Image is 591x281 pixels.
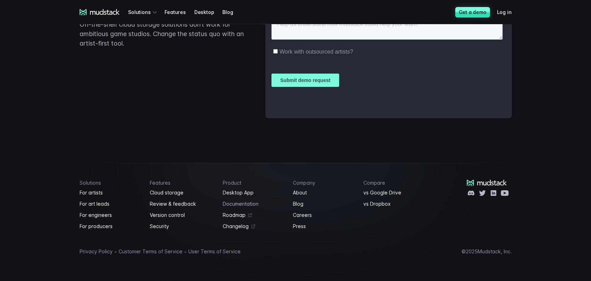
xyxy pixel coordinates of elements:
h4: Company [293,180,355,186]
a: Privacy Policy [80,247,113,256]
a: vs Dropbox [363,200,425,208]
span: Last name [117,0,143,6]
a: About [293,189,355,197]
h4: Product [223,180,285,186]
a: Review & feedback [150,200,214,208]
a: vs Google Drive [363,189,425,197]
span: • [114,248,117,255]
a: Blog [222,6,241,19]
span: Art team size [117,58,150,64]
a: Features [164,6,194,19]
a: For art leads [80,200,142,208]
a: User Terms of Service [188,247,241,256]
h4: Features [150,180,214,186]
a: Desktop [194,6,223,19]
a: Security [150,222,214,231]
a: Documentation [223,200,285,208]
a: Press [293,222,355,231]
p: Off-the-shelf cloud storage solutions don’t work for ambitious game studios. Change the status qu... [80,20,252,48]
a: For producers [80,222,142,231]
div: Solutions [128,6,159,19]
a: Desktop App [223,189,285,197]
a: Customer Terms of Service [119,247,182,256]
a: Log in [497,6,520,19]
span: • [184,248,187,255]
a: Version control [150,211,214,219]
span: Work with outsourced artists? [8,127,82,133]
a: Changelog [223,222,285,231]
a: Roadmap [223,211,285,219]
span: Job title [117,29,136,35]
div: © 2025 Mudstack, Inc. [462,249,512,254]
h4: Solutions [80,180,142,186]
input: Work with outsourced artists? [2,127,6,132]
a: Get a demo [455,7,490,18]
a: mudstack logo [467,180,507,186]
h4: Compare [363,180,425,186]
a: For artists [80,189,142,197]
a: For engineers [80,211,142,219]
a: Cloud storage [150,189,214,197]
a: Careers [293,211,355,219]
a: mudstack logo [80,9,120,15]
a: Blog [293,200,355,208]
